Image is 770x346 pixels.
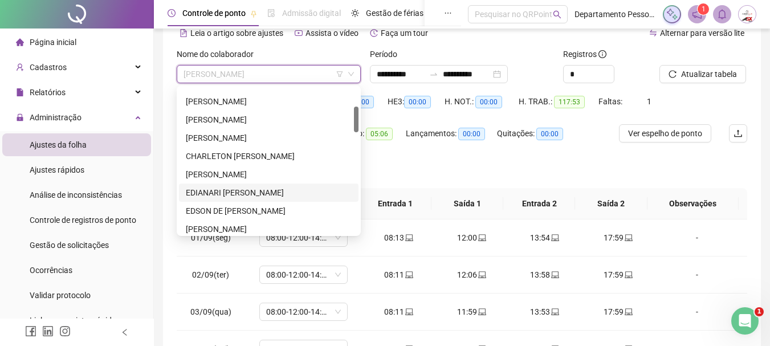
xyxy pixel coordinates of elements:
[180,29,188,37] span: file-text
[404,96,431,108] span: 00:00
[250,10,257,17] span: pushpin
[734,129,743,138] span: upload
[168,9,176,17] span: clock-circle
[184,66,354,83] span: MARCOS DOS SANTOS SANTANA
[186,113,352,126] div: [PERSON_NAME]
[475,96,502,108] span: 00:00
[30,113,82,122] span: Administração
[186,205,352,217] div: EDSON DE [PERSON_NAME]
[550,308,559,316] span: laptop
[663,268,731,281] div: -
[366,128,393,140] span: 05:06
[536,128,563,140] span: 00:00
[624,308,633,316] span: laptop
[590,306,645,318] div: 17:59
[444,9,452,17] span: ellipsis
[575,8,656,21] span: Departamento Pessoal - ASX COMERCIO LTDA
[553,10,561,19] span: search
[477,308,486,316] span: laptop
[30,316,116,325] span: Link para registro rápido
[186,95,352,108] div: [PERSON_NAME]
[669,70,677,78] span: reload
[179,147,358,165] div: CHARLETON CARNEIRO SOARES
[30,165,84,174] span: Ajustes rápidos
[266,229,341,246] span: 08:00-12:00-14:00-18:00
[30,266,72,275] span: Ocorrências
[717,9,727,19] span: bell
[348,71,355,78] span: down
[191,233,231,242] span: 01/09(seg)
[598,50,606,58] span: info-circle
[182,9,246,18] span: Controle de ponto
[16,88,24,96] span: file
[30,38,76,47] span: Página inicial
[42,325,54,337] span: linkedin
[381,29,428,38] span: Faça um tour
[647,97,651,106] span: 1
[186,223,352,235] div: [PERSON_NAME]
[619,124,711,143] button: Ver espelho de ponto
[121,328,129,336] span: left
[30,63,67,72] span: Cadastros
[305,29,358,38] span: Assista o vídeo
[445,306,499,318] div: 11:59
[497,127,577,140] div: Quitações:
[663,231,731,244] div: -
[30,88,66,97] span: Relatórios
[598,97,624,106] span: Faltas:
[372,306,426,318] div: 08:11
[186,132,352,144] div: [PERSON_NAME]
[190,29,283,38] span: Leia o artigo sobre ajustes
[666,8,678,21] img: sparkle-icon.fc2bf0ac1784a2077858766a79e2daf3.svg
[282,9,341,18] span: Admissão digital
[366,9,423,18] span: Gestão de férias
[518,231,572,244] div: 13:54
[404,308,413,316] span: laptop
[177,48,261,60] label: Nome do colaborador
[628,127,702,140] span: Ver espelho de ponto
[702,5,706,13] span: 1
[445,95,519,108] div: H. NOT.:
[624,234,633,242] span: laptop
[266,266,341,283] span: 08:00-12:00-14:00-18:00
[360,188,431,219] th: Entrada 1
[179,111,358,129] div: BRUNO TOSTA NASCIMENTO
[698,3,709,15] sup: 1
[739,6,756,23] img: 54126
[370,29,378,37] span: history
[179,202,358,220] div: EDSON DE JESUS COSTA
[554,96,585,108] span: 117:53
[59,325,71,337] span: instagram
[663,306,731,318] div: -
[266,303,341,320] span: 08:00-12:00-14:00-18:00
[30,291,91,300] span: Validar protocolo
[190,307,231,316] span: 03/09(qua)
[179,184,358,202] div: EDIANARI LUCAS DE PAULA SANTOS
[351,9,359,17] span: sun
[179,220,358,238] div: EDUARDO DE MOURA LIMA
[590,268,645,281] div: 17:59
[657,197,730,210] span: Observações
[16,63,24,71] span: user-add
[372,268,426,281] div: 08:11
[692,9,702,19] span: notification
[477,234,486,242] span: laptop
[429,70,438,79] span: swap-right
[30,215,136,225] span: Controle de registros de ponto
[186,168,352,181] div: [PERSON_NAME]
[30,190,122,200] span: Análise de inconsistências
[370,48,405,60] label: Período
[16,38,24,46] span: home
[550,271,559,279] span: laptop
[186,150,352,162] div: CHARLETON [PERSON_NAME]
[372,231,426,244] div: 08:13
[192,270,229,279] span: 02/09(ter)
[25,325,36,337] span: facebook
[186,186,352,199] div: EDIANARI [PERSON_NAME]
[681,68,737,80] span: Atualizar tabela
[404,234,413,242] span: laptop
[563,48,606,60] span: Registros
[30,140,87,149] span: Ajustes da folha
[519,95,598,108] div: H. TRAB.:
[647,188,739,219] th: Observações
